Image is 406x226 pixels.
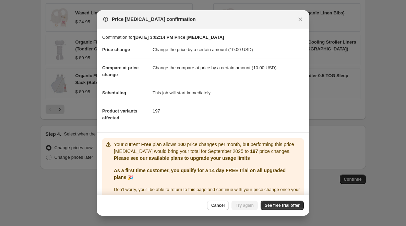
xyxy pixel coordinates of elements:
span: See free trial offer [265,203,300,208]
dd: 197 [153,102,304,120]
dd: This job will start immediately. [153,84,304,102]
button: Cancel [207,201,229,210]
span: Compare at price change [102,65,139,77]
span: Scheduling [102,90,126,95]
p: Confirmation for [102,34,304,41]
span: Cancel [211,203,225,208]
b: [DATE] 3:02:14 PM Price [MEDICAL_DATA] [134,35,224,40]
p: Please see our available plans to upgrade your usage limits [114,155,301,162]
b: 100 [178,142,186,147]
b: Free [141,142,152,147]
dd: Change the price by a certain amount (10.00 USD) [153,41,304,59]
b: As a first time customer, you qualify for a 14 day FREE trial on all upgraded plans 🎉 [114,168,286,180]
b: 197 [250,148,258,154]
span: Don ' t worry, you ' ll be able to return to this page and continue with your price change once y... [114,187,300,199]
a: See free trial offer [261,201,304,210]
dd: Change the compare at price by a certain amount (10.00 USD) [153,59,304,77]
span: Product variants affected [102,108,138,120]
span: Price [MEDICAL_DATA] confirmation [112,16,196,23]
button: Close [296,14,305,24]
span: Price change [102,47,130,52]
p: Your current plan allows price changes per month, but performing this price [MEDICAL_DATA] would ... [114,141,301,155]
